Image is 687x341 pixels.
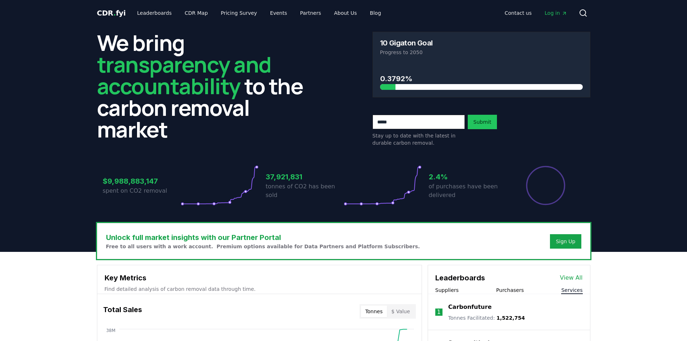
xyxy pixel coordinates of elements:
tspan: 38M [106,328,115,333]
button: $ Value [387,306,414,317]
p: Stay up to date with the latest in durable carbon removal. [373,132,465,147]
a: CDR.fyi [97,8,126,18]
nav: Main [131,6,387,19]
button: Services [561,287,582,294]
a: Partners [294,6,327,19]
h3: Total Sales [103,304,142,319]
span: CDR fyi [97,9,126,17]
button: Suppliers [435,287,459,294]
span: Log in [545,9,567,17]
p: Progress to 2050 [380,49,583,56]
div: Percentage of sales delivered [525,165,566,206]
a: Leaderboards [131,6,177,19]
p: 1 [437,308,441,316]
h3: 2.4% [429,171,507,182]
span: 1,522,754 [497,315,525,321]
a: Events [264,6,293,19]
a: About Us [328,6,362,19]
button: Purchasers [496,287,524,294]
p: Free to all users with a work account. Premium options available for Data Partners and Platform S... [106,243,420,250]
h3: 37,921,831 [266,171,344,182]
h3: 0.3792% [380,73,583,84]
button: Submit [468,115,497,129]
h3: Leaderboards [435,272,485,283]
a: Carbonfuture [448,303,492,311]
h3: $9,988,883,147 [103,176,181,187]
button: Sign Up [550,234,581,249]
h2: We bring to the carbon removal market [97,32,315,140]
span: transparency and accountability [97,49,271,101]
h3: Key Metrics [105,272,414,283]
a: Contact us [499,6,537,19]
a: Log in [539,6,573,19]
span: . [113,9,116,17]
a: Blog [364,6,387,19]
a: CDR Map [179,6,213,19]
nav: Main [499,6,573,19]
p: spent on CO2 removal [103,187,181,195]
button: Tonnes [361,306,387,317]
p: Tonnes Facilitated : [448,314,525,322]
p: Find detailed analysis of carbon removal data through time. [105,285,414,293]
p: of purchases have been delivered [429,182,507,200]
a: Pricing Survey [215,6,263,19]
h3: Unlock full market insights with our Partner Portal [106,232,420,243]
a: View All [560,274,583,282]
a: Sign Up [556,238,575,245]
p: tonnes of CO2 has been sold [266,182,344,200]
h3: 10 Gigaton Goal [380,39,433,47]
